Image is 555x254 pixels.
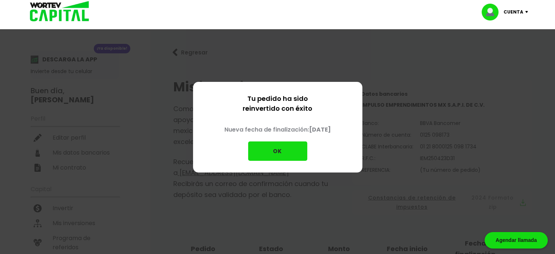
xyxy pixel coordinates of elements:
p: Cuenta [504,7,523,18]
b: [DATE] [309,125,331,134]
p: Tu pedido ha sido reinvertido con éxito [241,94,314,119]
div: Agendar llamada [485,232,548,249]
button: OK [248,141,307,161]
img: profile-image [482,4,504,20]
p: Nueva fecha de finalización: [217,119,338,141]
img: icon-down [523,11,533,13]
